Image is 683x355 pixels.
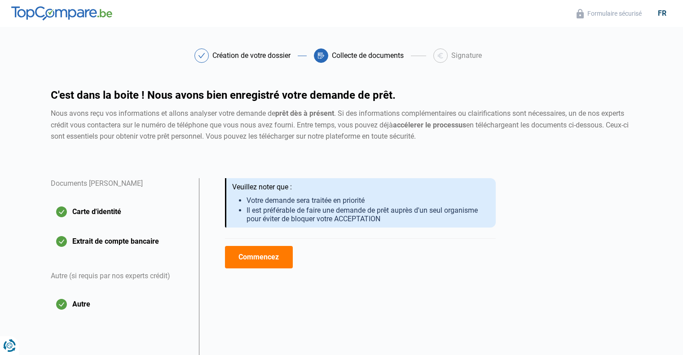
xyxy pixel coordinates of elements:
strong: accélerer le processus [393,121,466,129]
button: Formulaire sécurisé [574,9,644,19]
button: Extrait de compte bancaire [51,230,188,253]
button: Carte d'identité [51,201,188,223]
div: Autre (si requis par nos experts crédit) [51,260,188,293]
strong: prêt dès à présent [275,109,334,118]
div: Veuillez noter que : [232,183,489,192]
div: Collecte de documents [332,52,404,59]
button: Commencez [225,246,293,268]
li: Votre demande sera traitée en priorité [247,196,489,205]
div: fr [652,9,672,18]
button: Autre [51,293,188,316]
h1: C'est dans la boite ! Nous avons bien enregistré votre demande de prêt. [51,90,633,101]
div: Nous avons reçu vos informations et allons analyser votre demande de . Si des informations complé... [51,108,633,142]
img: TopCompare.be [11,6,112,21]
div: Signature [451,52,482,59]
div: Création de votre dossier [212,52,291,59]
li: Il est préférable de faire une demande de prêt auprès d'un seul organisme pour éviter de bloquer ... [247,206,489,223]
div: Documents [PERSON_NAME] [51,178,188,201]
